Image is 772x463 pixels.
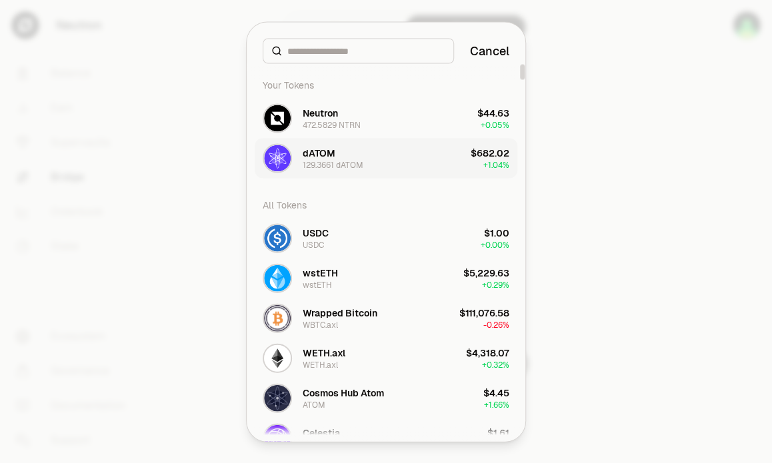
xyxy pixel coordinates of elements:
[484,226,509,239] div: $1.00
[303,159,363,170] div: 129.3661 dATOM
[303,306,377,319] div: Wrapped Bitcoin
[264,264,291,291] img: wstETH Logo
[255,138,517,178] button: dATOM LogodATOM129.3661 dATOM$682.02+1.04%
[264,424,291,451] img: TIA Logo
[255,298,517,338] button: WBTC.axl LogoWrapped BitcoinWBTC.axl$111,076.58-0.26%
[255,378,517,418] button: ATOM LogoCosmos Hub AtomATOM$4.45+1.66%
[255,218,517,258] button: USDC LogoUSDCUSDC$1.00+0.00%
[303,439,315,450] div: TIA
[482,279,509,290] span: + 0.29%
[484,399,509,410] span: + 1.66%
[303,346,345,359] div: WETH.axl
[470,41,509,60] button: Cancel
[303,399,325,410] div: ATOM
[255,98,517,138] button: NTRN LogoNeutron472.5829 NTRN$44.63+0.05%
[264,344,291,371] img: WETH.axl Logo
[463,266,509,279] div: $5,229.63
[303,106,338,119] div: Neutron
[303,279,332,290] div: wstETH
[487,426,509,439] div: $1.61
[255,191,517,218] div: All Tokens
[303,119,361,130] div: 472.5829 NTRN
[255,338,517,378] button: WETH.axl LogoWETH.axlWETH.axl$4,318.07+0.32%
[303,266,338,279] div: wstETH
[264,384,291,411] img: ATOM Logo
[264,105,291,131] img: NTRN Logo
[481,119,509,130] span: + 0.05%
[471,146,509,159] div: $682.02
[482,359,509,370] span: + 0.32%
[483,386,509,399] div: $4.45
[483,159,509,170] span: + 1.04%
[481,239,509,250] span: + 0.00%
[264,145,291,171] img: dATOM Logo
[477,106,509,119] div: $44.63
[303,426,340,439] div: Celestia
[303,386,384,399] div: Cosmos Hub Atom
[303,319,338,330] div: WBTC.axl
[303,226,329,239] div: USDC
[264,225,291,251] img: USDC Logo
[264,304,291,331] img: WBTC.axl Logo
[484,439,509,450] span: + 2.41%
[466,346,509,359] div: $4,318.07
[303,359,338,370] div: WETH.axl
[459,306,509,319] div: $111,076.58
[303,146,335,159] div: dATOM
[303,239,324,250] div: USDC
[255,71,517,98] div: Your Tokens
[255,418,517,458] button: TIA LogoCelestiaTIA$1.61+2.41%
[255,258,517,298] button: wstETH LogowstETHwstETH$5,229.63+0.29%
[483,319,509,330] span: -0.26%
